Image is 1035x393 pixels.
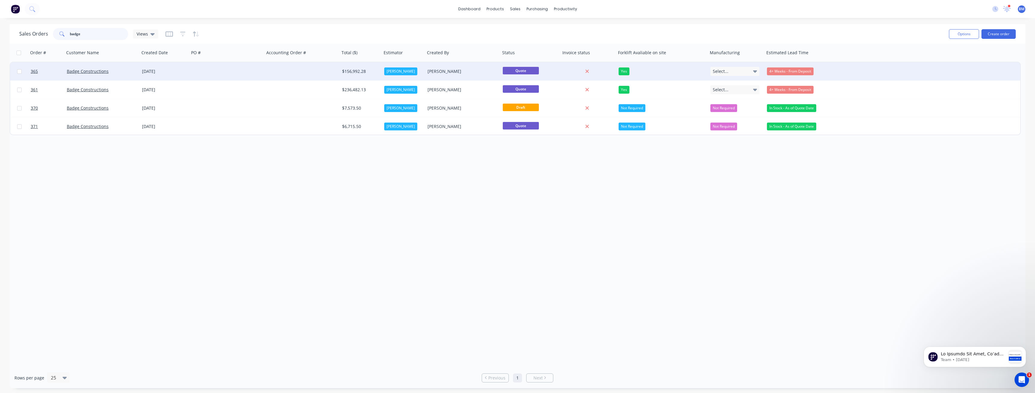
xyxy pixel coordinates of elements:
[31,105,38,111] span: 370
[710,123,737,130] button: Not Required
[513,373,522,382] a: Page 1 is your current page
[384,50,403,56] div: Estimator
[11,5,20,14] img: Factory
[428,105,494,111] div: [PERSON_NAME]
[31,68,38,74] span: 365
[428,68,494,74] div: [PERSON_NAME]
[551,5,580,14] div: productivity
[713,123,735,129] span: Not Required
[713,87,728,93] span: Select...
[142,68,187,74] div: [DATE]
[191,50,201,56] div: PO #
[915,335,1035,377] iframe: Intercom notifications message
[503,67,539,74] span: Quote
[507,5,524,14] div: sales
[767,67,814,75] div: 4+ Weeks - From Deposit
[484,5,507,14] div: products
[137,31,148,37] span: Views
[142,123,187,129] div: [DATE]
[384,86,417,94] div: [PERSON_NAME]
[67,68,109,74] a: Badge Constructions
[618,50,666,56] div: Forklift Avaliable on site
[31,99,67,117] a: 370
[19,31,48,37] h1: Sales Orders
[384,123,417,130] div: [PERSON_NAME]
[384,104,417,112] div: [PERSON_NAME]
[341,50,357,56] div: Total ($)
[31,123,38,129] span: 371
[427,50,449,56] div: Created By
[342,123,378,129] div: $6,715.50
[562,50,590,56] div: Invoice status
[70,28,128,40] input: Search...
[67,123,109,129] a: Badge Constructions
[142,105,187,111] div: [DATE]
[1019,6,1024,12] span: BM
[30,50,46,56] div: Order #
[713,105,735,111] span: Not Required
[31,117,67,136] a: 371
[26,23,91,28] p: Message from Team, sent 2w ago
[31,87,38,93] span: 361
[533,375,543,381] span: Next
[619,123,645,130] div: Not Required
[527,375,553,381] a: Next page
[767,123,816,130] div: In Stock - As of Quote Date
[31,62,67,80] a: 365
[503,85,539,93] span: Quote
[26,17,90,363] span: Lo Ipsumdo Sit Amet, Co’ad elitse doe temp incididu utlabor etdolorem al enim admi veniamqu nos e...
[981,29,1016,39] button: Create order
[619,86,629,94] div: Yes
[710,104,737,112] button: Not Required
[266,50,306,56] div: Accounting Order #
[141,50,168,56] div: Created Date
[67,87,109,92] a: Badge Constructions
[502,50,515,56] div: Status
[66,50,99,56] div: Customer Name
[384,67,417,75] div: [PERSON_NAME]
[14,375,44,381] span: Rows per page
[503,104,539,111] span: Draft
[67,105,109,111] a: Badge Constructions
[619,104,645,112] div: Not Required
[503,122,539,129] span: Quote
[710,50,740,56] div: Manufacturing
[766,50,808,56] div: Estimated Lead Time
[767,104,816,112] div: In Stock - As of Quote Date
[428,87,494,93] div: [PERSON_NAME]
[524,5,551,14] div: purchasing
[455,5,484,14] a: dashboard
[713,68,728,74] span: Select...
[1027,373,1032,377] span: 1
[31,81,67,99] a: 361
[479,373,556,382] ul: Pagination
[767,86,814,94] div: 4+ Weeks - From Deposit
[488,375,505,381] span: Previous
[428,123,494,129] div: [PERSON_NAME]
[342,87,378,93] div: $236,482.13
[1015,373,1029,387] iframe: Intercom live chat
[482,375,508,381] a: Previous page
[342,105,378,111] div: $7,573.50
[949,29,979,39] button: Options
[342,68,378,74] div: $156,992.28
[619,67,629,75] div: Yes
[142,87,187,93] div: [DATE]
